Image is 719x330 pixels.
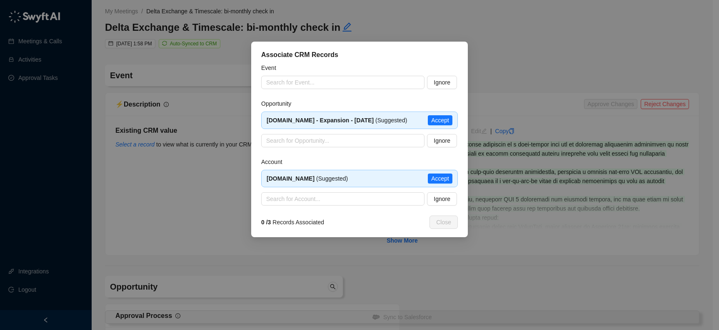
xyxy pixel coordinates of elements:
[427,76,457,89] button: Ignore
[261,219,271,226] strong: 0 / 3
[427,134,457,147] button: Ignore
[261,63,282,72] label: Event
[428,174,452,184] button: Accept
[267,175,315,182] strong: [DOMAIN_NAME]
[261,50,458,60] div: Associate CRM Records
[5,5,34,20] a: 📚Docs
[429,216,458,229] button: Close
[59,29,101,35] a: Powered byPylon
[34,5,67,20] a: 📶Status
[261,218,324,227] span: Records Associated
[267,175,348,182] span: (Suggested)
[431,116,449,125] span: Accept
[434,194,450,203] span: Ignore
[83,29,101,35] span: Pylon
[261,99,297,108] label: Opportunity
[431,174,449,183] span: Accept
[37,10,44,16] div: 📶
[427,192,457,206] button: Ignore
[17,9,31,17] span: Docs
[261,157,288,166] label: Account
[46,9,64,17] span: Status
[434,136,450,145] span: Ignore
[428,115,452,125] button: Accept
[267,117,374,124] strong: [DOMAIN_NAME] - Expansion - [DATE]
[434,78,450,87] span: Ignore
[267,117,407,124] span: (Suggested)
[8,10,15,16] div: 📚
